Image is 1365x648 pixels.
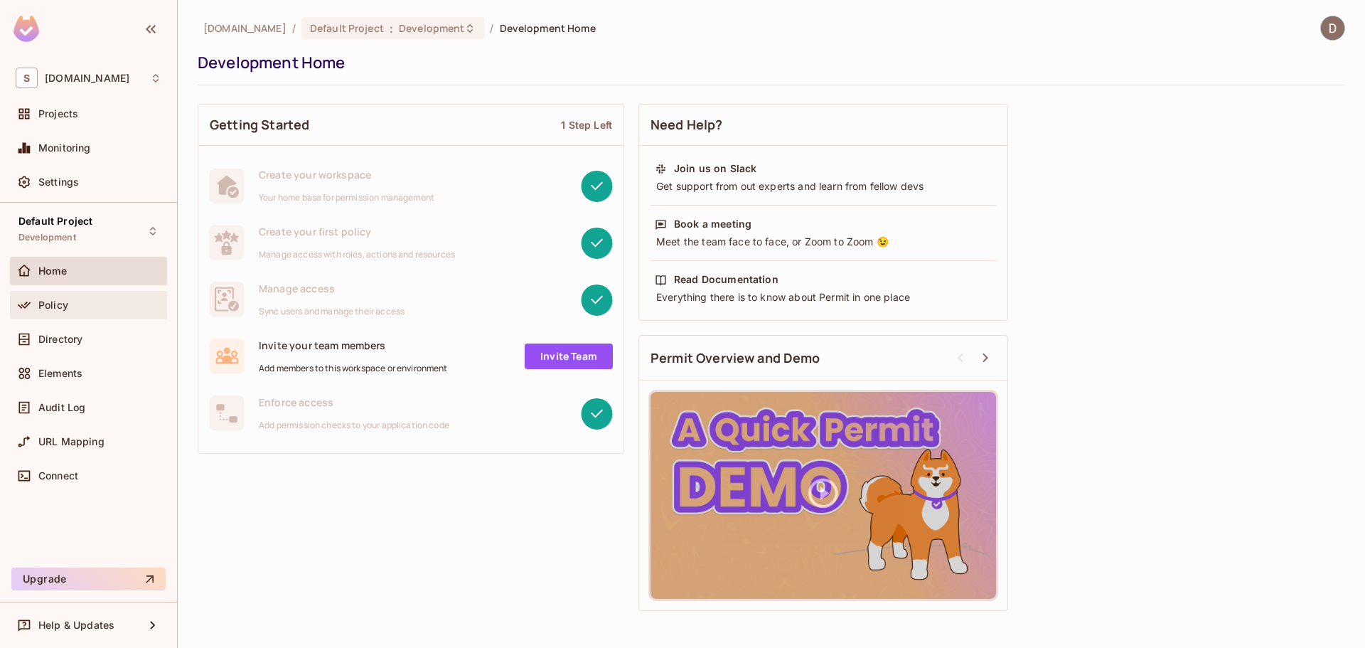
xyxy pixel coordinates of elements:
div: Get support from out experts and learn from fellow devs [655,179,992,193]
span: Your home base for permission management [259,192,434,203]
a: Invite Team [525,344,613,369]
span: : [389,23,394,34]
button: Upgrade [11,568,166,590]
span: Development Home [500,21,596,35]
span: Home [38,265,68,277]
span: Manage access [259,282,405,295]
img: SReyMgAAAABJRU5ErkJggg== [14,16,39,42]
div: Development Home [198,52,1338,73]
span: Projects [38,108,78,119]
span: Monitoring [38,142,91,154]
span: Manage access with roles, actions and resources [259,249,455,260]
span: Elements [38,368,82,379]
span: Help & Updates [38,620,114,631]
span: Add members to this workspace or environment [259,363,448,374]
span: Create your workspace [259,168,434,181]
span: Getting Started [210,116,309,134]
li: / [490,21,493,35]
span: Add permission checks to your application code [259,420,449,431]
span: Enforce access [259,395,449,409]
span: Development [399,21,464,35]
span: Invite your team members [259,339,448,352]
span: the active workspace [203,21,287,35]
span: Policy [38,299,68,311]
div: Book a meeting [674,217,751,231]
span: Need Help? [651,116,723,134]
span: Settings [38,176,79,188]
img: Dat Nghiem Quoc [1321,16,1344,40]
span: Default Project [310,21,384,35]
div: 1 Step Left [561,118,612,132]
span: Default Project [18,216,92,227]
span: Audit Log [38,402,85,413]
span: Create your first policy [259,225,455,238]
div: Read Documentation [674,272,778,287]
div: Meet the team face to face, or Zoom to Zoom 😉 [655,235,992,249]
span: URL Mapping [38,436,105,447]
span: Development [18,232,76,243]
span: Sync users and manage their access [259,306,405,317]
span: Permit Overview and Demo [651,349,820,367]
li: / [292,21,296,35]
div: Join us on Slack [674,161,756,176]
span: S [16,68,38,88]
div: Everything there is to know about Permit in one place [655,290,992,304]
span: Workspace: savameta.com [45,73,129,84]
span: Directory [38,334,82,345]
span: Connect [38,470,78,482]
